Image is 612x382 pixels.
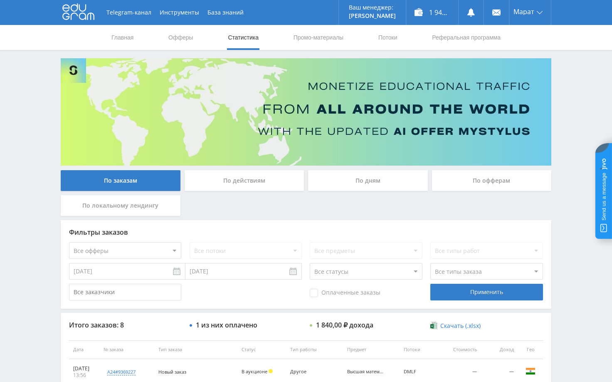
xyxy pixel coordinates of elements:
p: [PERSON_NAME] [349,12,396,19]
a: Потоки [378,25,398,50]
span: В аукционе [242,368,267,375]
span: Новый заказ [158,369,186,375]
th: Потоки [400,340,441,359]
div: Фильтры заказов [69,228,543,236]
div: По действиям [185,170,304,191]
th: Тип работы [286,340,343,359]
a: Скачать (.xlsx) [430,322,480,330]
div: 1 840,00 ₽ дохода [316,321,373,329]
div: 13:56 [73,372,95,379]
a: Главная [111,25,134,50]
th: Гео [518,340,543,359]
img: Banner [61,58,551,166]
img: ind.png [526,366,535,376]
div: По офферам [432,170,552,191]
a: Офферы [168,25,194,50]
input: Все заказчики [69,284,181,300]
div: DMLF [404,369,437,375]
div: 1 из них оплачено [196,321,257,329]
div: По заказам [61,170,180,191]
th: Статус [237,340,286,359]
div: По локальному лендингу [61,195,180,216]
span: Марат [513,8,534,15]
div: Применить [430,284,543,300]
th: Дата [69,340,99,359]
p: Ваш менеджер: [349,4,396,11]
div: Высшая математика [347,369,385,375]
div: Итого заказов: 8 [69,321,181,329]
div: a24#9369227 [107,369,136,375]
th: Предмет [343,340,400,359]
div: [DATE] [73,365,95,372]
th: Доход [481,340,518,359]
th: Тип заказа [154,340,237,359]
span: Холд [269,369,273,373]
span: Оплаченные заказы [310,289,380,297]
a: Реферальная программа [431,25,501,50]
th: № заказа [99,340,154,359]
span: Скачать (.xlsx) [440,322,481,329]
th: Стоимость [441,340,481,359]
div: Другое [290,369,328,375]
img: xlsx [430,321,437,330]
a: Статистика [227,25,259,50]
a: Промо-материалы [293,25,344,50]
div: По дням [308,170,428,191]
